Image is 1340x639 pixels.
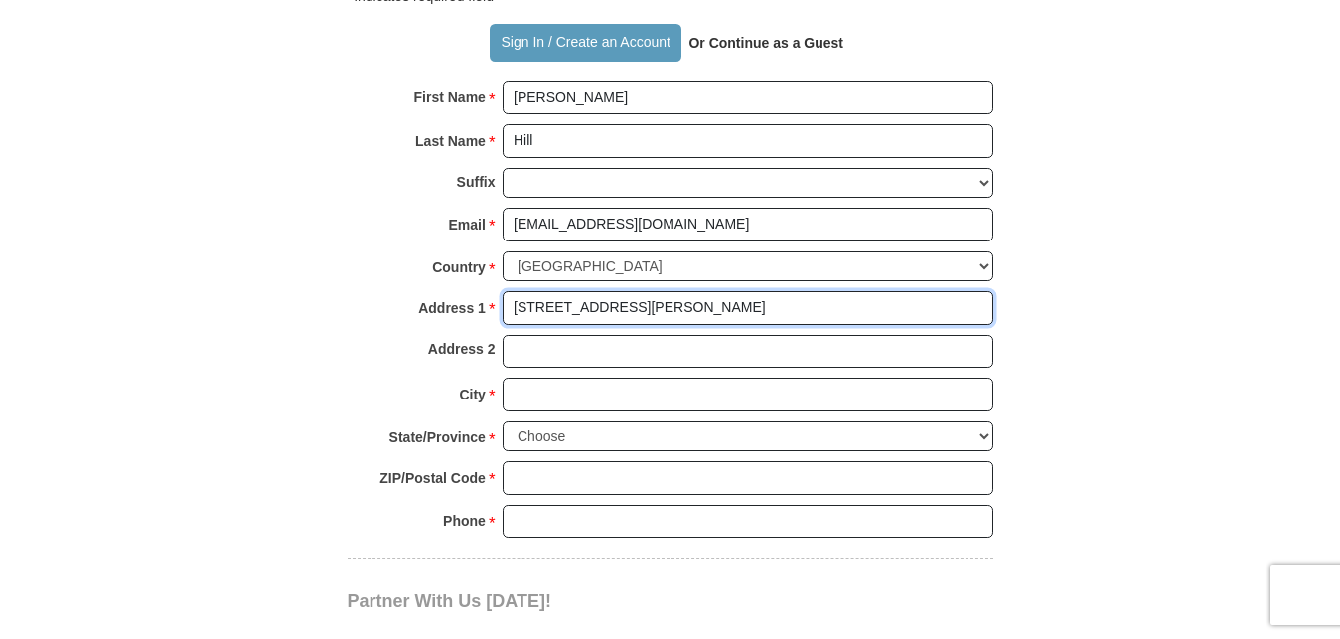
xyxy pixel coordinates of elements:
[348,591,552,611] span: Partner With Us [DATE]!
[389,423,486,451] strong: State/Province
[415,127,486,155] strong: Last Name
[688,35,843,51] strong: Or Continue as a Guest
[490,24,681,62] button: Sign In / Create an Account
[449,211,486,239] strong: Email
[428,335,496,363] strong: Address 2
[379,464,486,492] strong: ZIP/Postal Code
[418,294,486,322] strong: Address 1
[457,168,496,196] strong: Suffix
[414,83,486,111] strong: First Name
[459,381,485,408] strong: City
[432,253,486,281] strong: Country
[443,507,486,535] strong: Phone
